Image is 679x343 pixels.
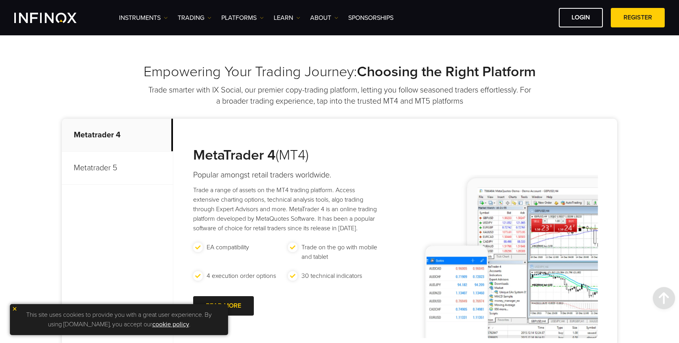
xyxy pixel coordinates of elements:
h3: (MT4) [193,146,382,164]
a: TRADING [178,13,211,23]
p: 4 execution order options [207,271,276,281]
a: LOGIN [559,8,603,27]
p: Trade on the go with mobile and tablet [301,243,379,262]
p: Trade a range of assets on the MT4 trading platform. Access extensive charting options, technical... [193,185,382,233]
strong: MetaTrader 4 [193,146,276,164]
strong: Choosing the Right Platform [357,63,536,80]
p: This site uses cookies to provide you with a great user experience. By using [DOMAIN_NAME], you a... [14,308,224,331]
p: EA compatibility [207,243,249,252]
p: Trade smarter with IX Social, our premier copy-trading platform, letting you follow seasoned trad... [147,85,532,107]
a: INFINOX Logo [14,13,95,23]
h2: Empowering Your Trading Journey: [62,63,617,81]
a: SPONSORSHIPS [348,13,393,23]
a: REGISTER [611,8,665,27]
p: Metatrader 5 [62,152,173,185]
h4: Popular amongst retail traders worldwide. [193,170,382,181]
a: Learn [274,13,300,23]
a: Instruments [119,13,168,23]
a: READ MORE [193,296,254,316]
a: cookie policy [152,320,189,328]
p: 30 technical indicators [301,271,362,281]
img: yellow close icon [12,306,17,312]
p: Metatrader 4 [62,119,173,152]
a: PLATFORMS [221,13,264,23]
a: ABOUT [310,13,338,23]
